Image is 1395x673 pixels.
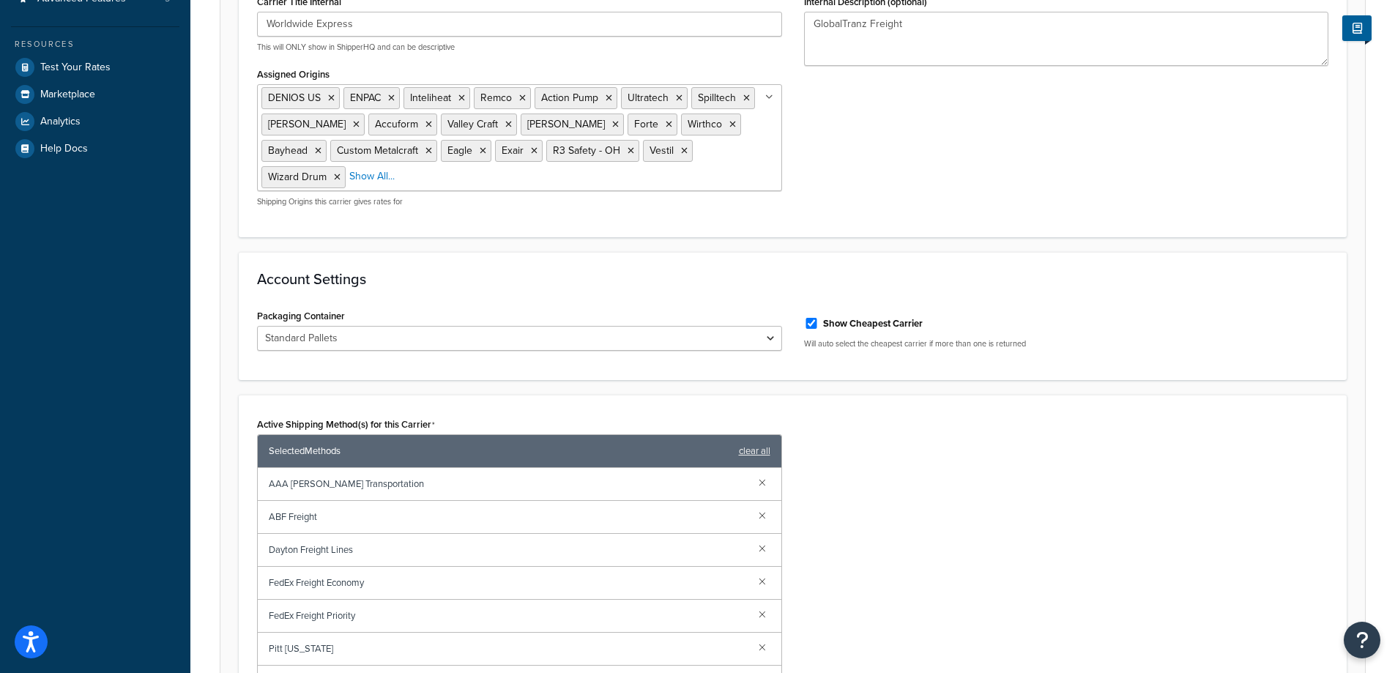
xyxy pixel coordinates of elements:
span: Exair [502,143,524,158]
span: ABF Freight [269,507,747,527]
label: Packaging Container [257,311,345,321]
a: Analytics [11,108,179,135]
span: Wizard Drum [268,169,327,185]
span: [PERSON_NAME] [268,116,346,132]
span: Dayton Freight Lines [269,540,747,560]
a: Test Your Rates [11,54,179,81]
div: Resources [11,38,179,51]
span: Ultratech [628,90,669,105]
span: DENIOS US [268,90,321,105]
span: Valley Craft [447,116,498,132]
span: R3 Safety - OH [553,143,620,158]
a: Show All... [349,169,395,184]
span: ENPAC [350,90,381,105]
span: Bayhead [268,143,308,158]
a: Help Docs [11,135,179,162]
p: Shipping Origins this carrier gives rates for [257,196,782,207]
span: Inteliheat [410,90,451,105]
span: Custom Metalcraft [337,143,418,158]
span: Accuform [375,116,418,132]
textarea: GlobalTranz Freight [804,12,1329,66]
span: Action Pump [541,90,598,105]
button: Show Help Docs [1342,15,1372,41]
span: Selected Methods [269,441,732,461]
h3: Account Settings [257,271,1328,287]
a: Marketplace [11,81,179,108]
span: Wirthco [688,116,722,132]
span: Analytics [40,116,81,128]
span: Vestil [650,143,674,158]
span: Eagle [447,143,472,158]
span: Spilltech [698,90,736,105]
span: Help Docs [40,143,88,155]
span: AAA [PERSON_NAME] Transportation [269,474,747,494]
p: Will auto select the cheapest carrier if more than one is returned [804,338,1329,349]
a: clear all [739,441,770,461]
p: This will ONLY show in ShipperHQ and can be descriptive [257,42,782,53]
span: Pitt [US_STATE] [269,639,747,659]
label: Assigned Origins [257,69,330,80]
span: Forte [634,116,658,132]
span: Marketplace [40,89,95,101]
button: Open Resource Center [1344,622,1380,658]
span: FedEx Freight Priority [269,606,747,626]
span: Remco [480,90,512,105]
label: Active Shipping Method(s) for this Carrier [257,419,435,431]
label: Show Cheapest Carrier [823,317,923,330]
span: [PERSON_NAME] [527,116,605,132]
span: FedEx Freight Economy [269,573,747,593]
span: Test Your Rates [40,62,111,74]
